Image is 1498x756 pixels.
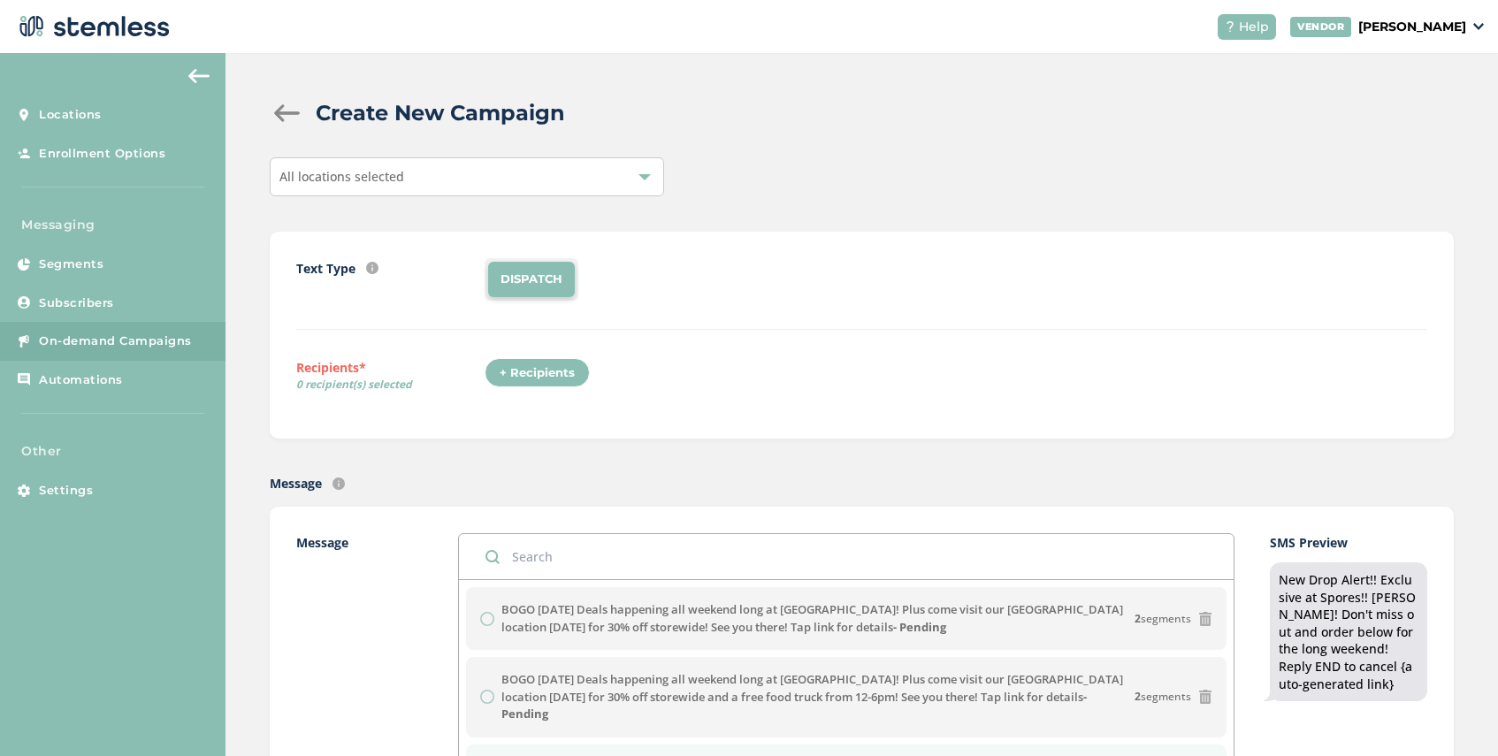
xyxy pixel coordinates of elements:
img: icon-info-236977d2.svg [366,262,378,274]
h2: Create New Campaign [316,97,565,129]
label: Recipients* [296,358,485,399]
span: Locations [39,106,102,124]
div: + Recipients [485,358,590,388]
p: [PERSON_NAME] [1358,18,1466,36]
img: icon_down-arrow-small-66adaf34.svg [1473,23,1484,30]
div: New Drop Alert!! Exclusive at Spores!! [PERSON_NAME]! Don't miss out and order below for the long... [1279,571,1418,692]
strong: - Pending [501,689,1087,722]
label: Message [270,474,322,493]
img: icon-arrow-back-accent-c549486e.svg [188,69,210,83]
span: Help [1239,18,1269,36]
span: 0 recipient(s) selected [296,377,485,393]
span: Subscribers [39,294,114,312]
img: icon-info-236977d2.svg [332,477,345,490]
span: Enrollment Options [39,145,165,163]
div: VENDOR [1290,17,1351,37]
span: On-demand Campaigns [39,332,192,350]
label: BOGO [DATE] Deals happening all weekend long at [GEOGRAPHIC_DATA]! Plus come visit our [GEOGRAPHI... [501,601,1135,636]
span: Settings [39,482,93,500]
iframe: Chat Widget [1410,671,1498,756]
strong: 2 [1135,689,1141,704]
img: icon-help-white-03924b79.svg [1225,21,1235,32]
label: SMS Preview [1270,533,1427,552]
span: segments [1135,689,1191,705]
span: Automations [39,371,123,389]
span: Segments [39,256,103,273]
label: Text Type [296,259,355,278]
span: All locations selected [279,168,404,185]
strong: - Pending [893,619,946,635]
strong: 2 [1135,611,1141,626]
img: logo-dark-0685b13c.svg [14,9,170,44]
label: BOGO [DATE] Deals happening all weekend long at [GEOGRAPHIC_DATA]! Plus come visit our [GEOGRAPHI... [501,671,1135,723]
li: DISPATCH [488,262,575,297]
span: segments [1135,611,1191,627]
input: Search [459,534,1234,579]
